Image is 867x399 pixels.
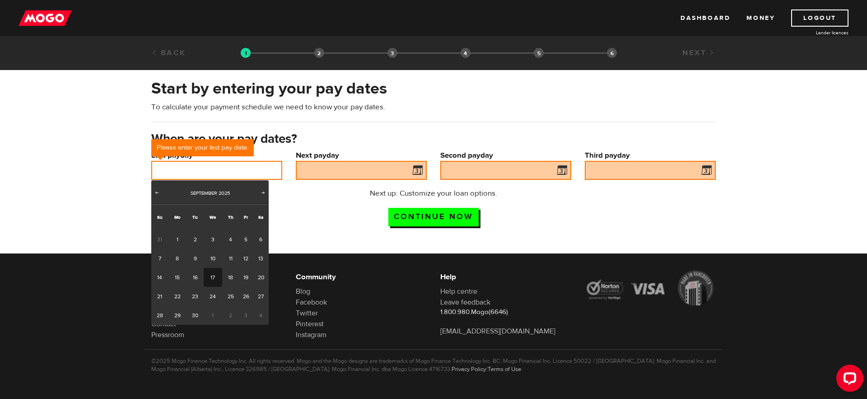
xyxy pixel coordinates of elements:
a: 13 [253,249,269,268]
span: Sunday [157,214,163,220]
input: Continue now [388,208,479,226]
span: Prev [153,189,160,196]
a: 19 [239,268,253,287]
a: Prev [152,189,161,198]
a: Privacy Policy [452,366,486,373]
label: Third payday [585,150,716,161]
a: [EMAIL_ADDRESS][DOMAIN_NAME] [440,327,555,336]
a: 10 [204,249,222,268]
a: 18 [222,268,239,287]
a: 15 [168,268,186,287]
a: 8 [168,249,186,268]
img: transparent-188c492fd9eaac0f573672f40bb141c2.gif [241,48,251,58]
span: September [191,190,217,197]
a: 9 [186,249,203,268]
a: 23 [186,287,203,306]
a: Pressroom [151,330,184,339]
a: Facebook [296,298,327,307]
a: Help centre [440,287,477,296]
iframe: LiveChat chat widget [829,361,867,399]
span: Wednesday [210,214,216,220]
span: 3 [239,306,253,325]
a: 3 [204,230,222,249]
a: 24 [204,287,222,306]
a: 20 [253,268,269,287]
a: Logout [791,9,848,27]
span: 31 [151,230,168,249]
label: Next payday [296,150,427,161]
span: Friday [244,214,248,220]
a: 28 [151,306,168,325]
a: 14 [151,268,168,287]
a: Next [259,189,268,198]
a: 17 [204,268,222,287]
a: Next [682,48,716,58]
p: ©2025 Mogo Finance Technology Inc. All rights reserved. Mogo and the Mogo designs are trademarks ... [151,357,716,373]
a: 21 [151,287,168,306]
a: 16 [186,268,203,287]
p: To calculate your payment schedule we need to know your pay dates. [151,102,716,113]
p: Next up: Customize your loan options. [344,188,523,199]
a: 25 [222,287,239,306]
a: 4 [222,230,239,249]
span: Monday [174,214,181,220]
a: Leave feedback [440,298,490,307]
img: mogo_logo-11ee424be714fa7cbb0f0f49df9e16ec.png [19,9,72,27]
span: 1 [204,306,222,325]
a: Money [746,9,775,27]
a: Instagram [296,330,326,339]
a: 5 [239,230,253,249]
span: Saturday [258,214,263,220]
a: 6 [253,230,269,249]
a: Terms of Use [488,366,521,373]
a: 27 [253,287,269,306]
a: 2 [186,230,203,249]
a: Blog [296,287,310,296]
span: Next [260,189,267,196]
a: 1 [168,230,186,249]
span: 2 [222,306,239,325]
span: 2025 [219,190,230,197]
h2: Start by entering your pay dates [151,79,716,98]
span: 4 [253,306,269,325]
a: 30 [186,306,203,325]
h6: Community [296,272,427,282]
span: Tuesday [192,214,198,220]
label: Second payday [440,150,571,161]
a: Lender licences [781,29,848,36]
a: 22 [168,287,186,306]
span: Thursday [228,214,233,220]
a: 12 [239,249,253,268]
p: 1.800.980.Mogo(6646) [440,308,571,317]
a: Twitter [296,309,318,318]
h6: Help [440,272,571,282]
a: 29 [168,306,186,325]
a: 7 [151,249,168,268]
a: 11 [222,249,239,268]
h3: When are your pay dates? [151,132,716,146]
a: Pinterest [296,319,324,329]
a: Dashboard [681,9,730,27]
img: legal-icons-92a2ffecb4d32d839781d1b4e4802d7b.png [585,270,716,305]
a: 26 [239,287,253,306]
div: Please enter your last pay date. [151,139,254,156]
a: Back [151,48,186,58]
